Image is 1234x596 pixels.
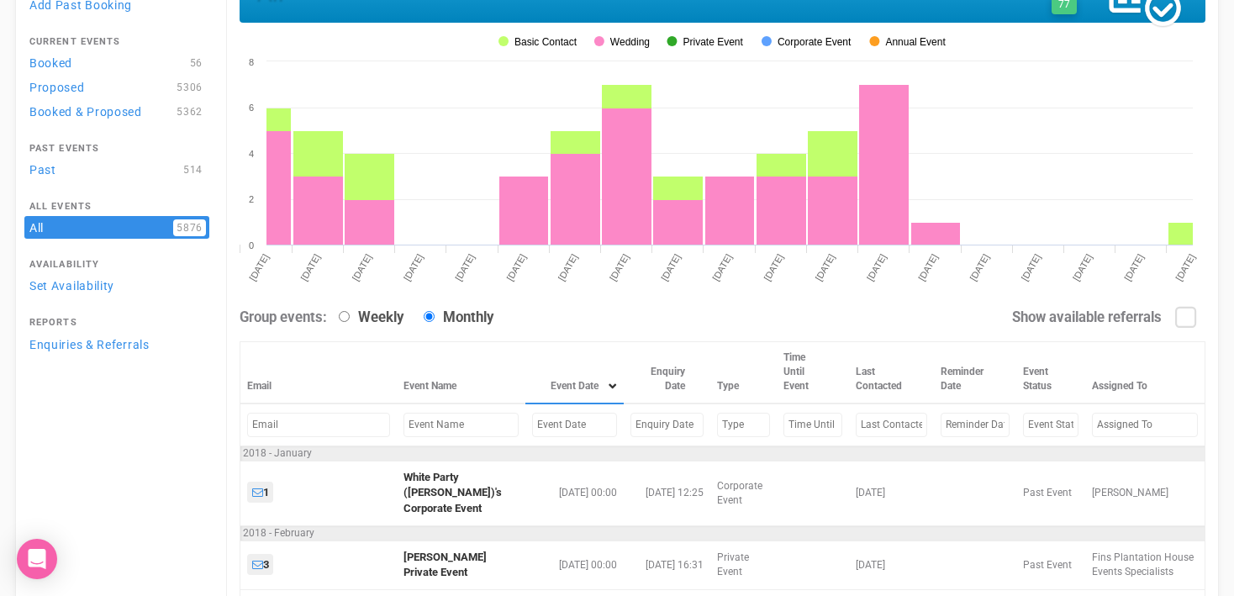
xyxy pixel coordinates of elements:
[29,37,204,47] h4: Current Events
[1092,413,1198,437] input: Filter by Assigned To
[525,461,624,525] td: [DATE] 00:00
[630,413,703,437] input: Filter by Enquiry Date
[608,252,631,282] tspan: [DATE]
[1085,342,1205,403] th: Assigned To
[814,252,837,282] tspan: [DATE]
[778,36,852,48] tspan: Corporate Event
[29,144,204,154] h4: Past Events
[514,36,577,48] tspan: Basic Contact
[885,36,946,48] tspan: Annual Event
[525,342,624,403] th: Event Date
[683,36,743,48] tspan: Private Event
[173,103,206,120] span: 5362
[173,219,206,236] span: 5876
[525,541,624,589] td: [DATE] 00:00
[624,541,709,589] td: [DATE] 16:31
[1016,541,1085,589] td: Past Event
[298,252,322,282] tspan: [DATE]
[415,308,493,328] label: Monthly
[556,252,580,282] tspan: [DATE]
[762,252,785,282] tspan: [DATE]
[249,149,254,159] tspan: 4
[247,413,390,437] input: Filter by Email
[934,342,1016,403] th: Reminder Date
[330,308,403,328] label: Weekly
[240,342,398,403] th: Email
[1173,252,1197,282] tspan: [DATE]
[240,309,327,325] strong: Group events:
[1016,342,1085,403] th: Event Status
[610,36,650,48] tspan: Wedding
[247,482,273,503] a: 1
[24,51,209,74] a: Booked56
[849,342,934,403] th: Last Contacted
[1122,252,1146,282] tspan: [DATE]
[17,539,57,579] div: Open Intercom Messenger
[24,333,209,356] a: Enquiries & Referrals
[240,525,1205,541] td: 2018 - February
[29,318,204,328] h4: Reports
[968,252,991,282] tspan: [DATE]
[24,216,209,239] a: All5876
[710,252,734,282] tspan: [DATE]
[180,161,206,178] span: 514
[249,240,254,251] tspan: 0
[849,461,934,525] td: [DATE]
[1023,413,1078,437] input: Filter by Event Status
[1071,252,1094,282] tspan: [DATE]
[777,342,849,403] th: Time Until Event
[849,541,934,589] td: [DATE]
[249,103,254,113] tspan: 6
[24,158,209,181] a: Past514
[397,342,525,403] th: Event Name
[783,413,842,437] input: Filter by Time Until Event
[24,274,209,297] a: Set Availability
[249,194,254,204] tspan: 2
[173,79,206,96] span: 5306
[504,252,528,282] tspan: [DATE]
[624,461,709,525] td: [DATE] 12:25
[403,413,519,437] input: Filter by Event Name
[453,252,477,282] tspan: [DATE]
[402,252,425,282] tspan: [DATE]
[710,342,777,403] th: Type
[403,551,487,579] a: [PERSON_NAME] Private Event
[424,311,435,322] input: Monthly
[29,260,204,270] h4: Availability
[403,471,502,514] a: White Party ([PERSON_NAME])'s Corporate Event
[624,342,709,403] th: Enquiry Date
[1085,541,1205,589] td: Fins Plantation House Events Specialists
[1012,309,1162,325] strong: Show available referrals
[717,413,770,437] input: Filter by Type
[351,252,374,282] tspan: [DATE]
[710,461,777,525] td: Corporate Event
[941,413,1010,437] input: Filter by Reminder Date
[24,100,209,123] a: Booked & Proposed5362
[187,55,206,71] span: 56
[240,446,1205,461] td: 2018 - January
[710,541,777,589] td: Private Event
[1016,461,1085,525] td: Past Event
[532,413,617,437] input: Filter by Event Date
[247,252,271,282] tspan: [DATE]
[916,252,940,282] tspan: [DATE]
[1085,461,1205,525] td: [PERSON_NAME]
[1020,252,1043,282] tspan: [DATE]
[29,202,204,212] h4: All Events
[24,76,209,98] a: Proposed5306
[865,252,889,282] tspan: [DATE]
[247,554,273,575] a: 3
[249,57,254,67] tspan: 8
[659,252,683,282] tspan: [DATE]
[856,413,927,437] input: Filter by Last Contacted
[339,311,350,322] input: Weekly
